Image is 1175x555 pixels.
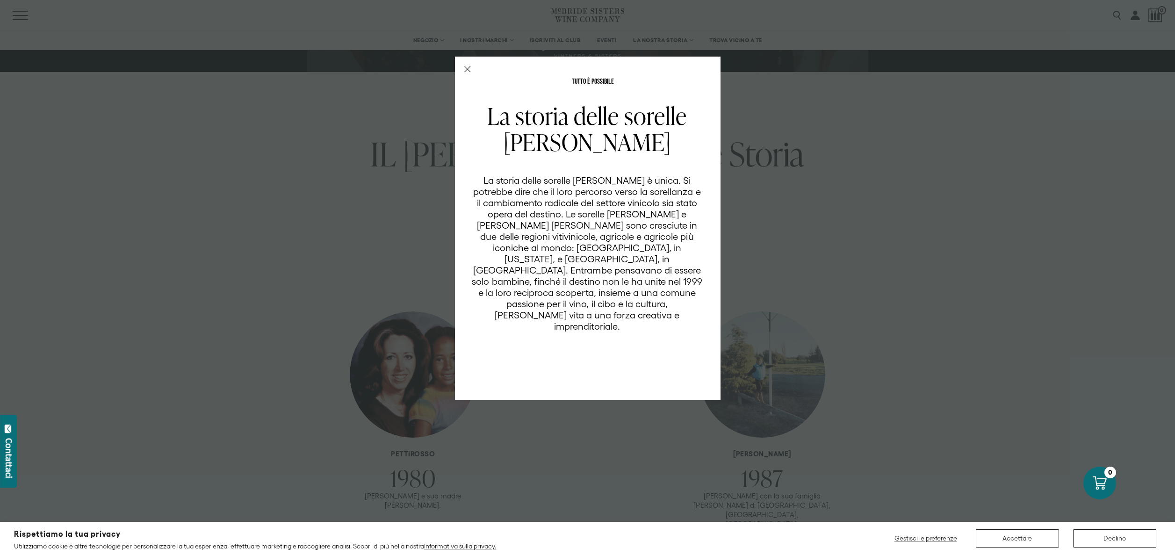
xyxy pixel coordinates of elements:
font: Rispettiamo la tua privacy [14,530,121,538]
font: Gestisci le preferenze [894,534,957,542]
font: TUTTO È POSSIBILE [572,77,614,86]
font: Contattaci [3,438,14,478]
font: 0 [1108,469,1112,476]
button: Accettare [976,529,1059,548]
font: Accettare [1002,534,1032,542]
font: Declino [1103,534,1126,542]
font: La storia delle sorelle [PERSON_NAME] è unica. Si potrebbe dire che il loro percorso verso la sor... [472,175,702,332]
button: Chiudi modale [464,66,471,72]
button: Declino [1073,529,1156,548]
a: Informativa sulla privacy. [424,542,497,550]
font: La storia delle sorelle [PERSON_NAME] [487,100,687,158]
button: Gestisci le preferenze [890,529,962,548]
font: Utilizziamo cookie e altre tecnologie per personalizzare la tua esperienza, effettuare marketing ... [14,542,424,550]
